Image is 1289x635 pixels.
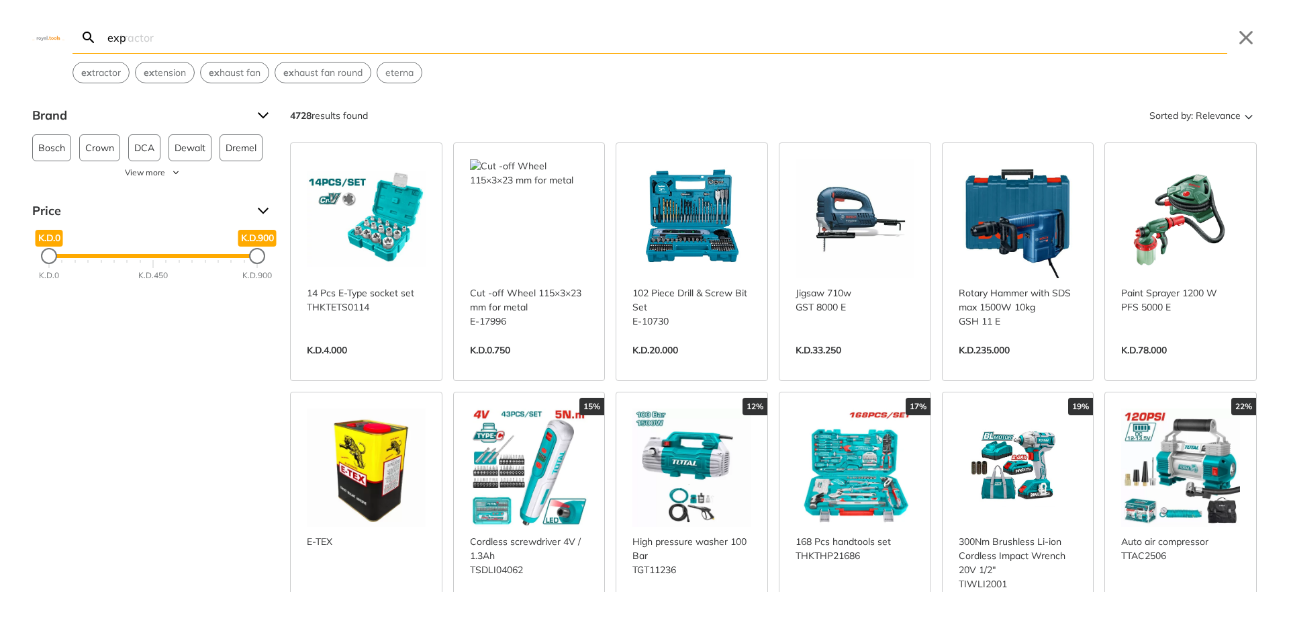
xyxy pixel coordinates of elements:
[81,67,92,79] strong: ex
[226,135,256,161] span: Dremel
[201,62,269,83] button: Select suggestion: exhaust fan
[32,34,64,40] img: Close
[136,62,194,83] button: Select suggestion: extension
[209,67,220,79] strong: ex
[175,135,205,161] span: Dewalt
[1241,108,1257,124] svg: Sort
[283,66,363,80] span: haust fan round
[209,66,260,80] span: haust fan
[1147,105,1257,126] button: Sorted by:Relevance Sort
[81,66,121,80] span: tractor
[249,248,265,264] div: Maximum Price
[134,135,154,161] span: DCA
[125,167,165,179] span: View more
[579,398,604,415] div: 15%
[128,134,160,161] button: DCA
[32,200,247,222] span: Price
[906,398,930,415] div: 17%
[169,134,211,161] button: Dewalt
[73,62,130,83] div: Suggestion: extractor
[85,135,114,161] span: Crown
[377,62,422,83] button: Select suggestion: eterna
[32,167,274,179] button: View more
[81,30,97,46] svg: Search
[32,105,247,126] span: Brand
[1068,398,1093,415] div: 19%
[135,62,195,83] div: Suggestion: extension
[39,269,59,282] div: K.D.0
[144,66,186,80] span: tension
[743,398,767,415] div: 12%
[144,67,154,79] strong: ex
[377,62,422,83] div: Suggestion: eterna
[79,134,120,161] button: Crown
[38,135,65,161] span: Bosch
[105,22,1227,53] input: Search…
[275,62,371,83] div: Suggestion: exhaust fan round
[1235,27,1257,48] button: Close
[242,269,272,282] div: K.D.900
[275,62,371,83] button: Select suggestion: exhaust fan round
[138,269,168,282] div: K.D.450
[41,248,57,264] div: Minimum Price
[290,110,312,122] strong: 4728
[32,134,71,161] button: Bosch
[200,62,269,83] div: Suggestion: exhaust fan
[73,62,129,83] button: Select suggestion: extractor
[290,105,368,126] div: results found
[1196,105,1241,126] span: Relevance
[385,66,414,80] span: eterna
[283,67,294,79] strong: ex
[220,134,262,161] button: Dremel
[1231,398,1256,415] div: 22%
